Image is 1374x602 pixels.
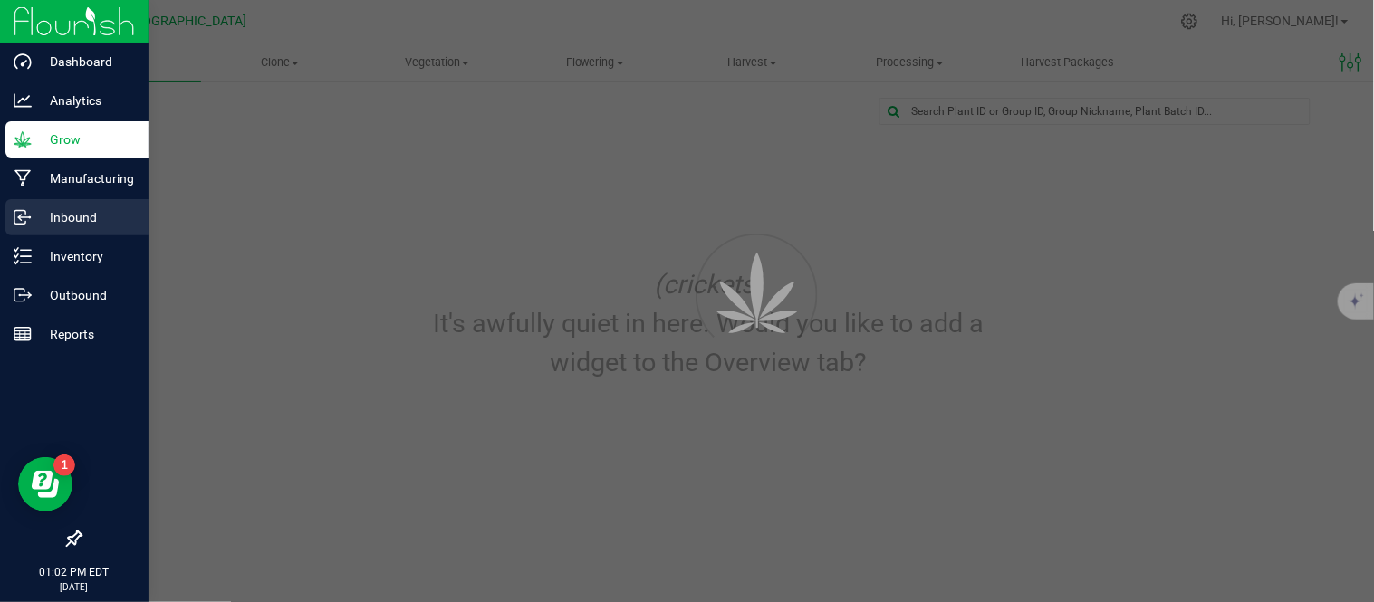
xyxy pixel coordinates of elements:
inline-svg: Dashboard [14,53,32,71]
p: Dashboard [32,51,140,72]
inline-svg: Analytics [14,91,32,110]
iframe: Resource center unread badge [53,454,75,476]
p: Outbound [32,284,140,306]
p: Reports [32,323,140,345]
p: Inbound [32,206,140,228]
inline-svg: Manufacturing [14,169,32,187]
inline-svg: Outbound [14,286,32,304]
inline-svg: Inbound [14,208,32,226]
p: Grow [32,129,140,150]
p: Inventory [32,245,140,267]
inline-svg: Inventory [14,247,32,265]
inline-svg: Grow [14,130,32,148]
inline-svg: Reports [14,325,32,343]
p: 01:02 PM EDT [8,564,140,580]
iframe: Resource center [18,457,72,511]
p: Manufacturing [32,167,140,189]
p: Analytics [32,90,140,111]
p: [DATE] [8,580,140,594]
